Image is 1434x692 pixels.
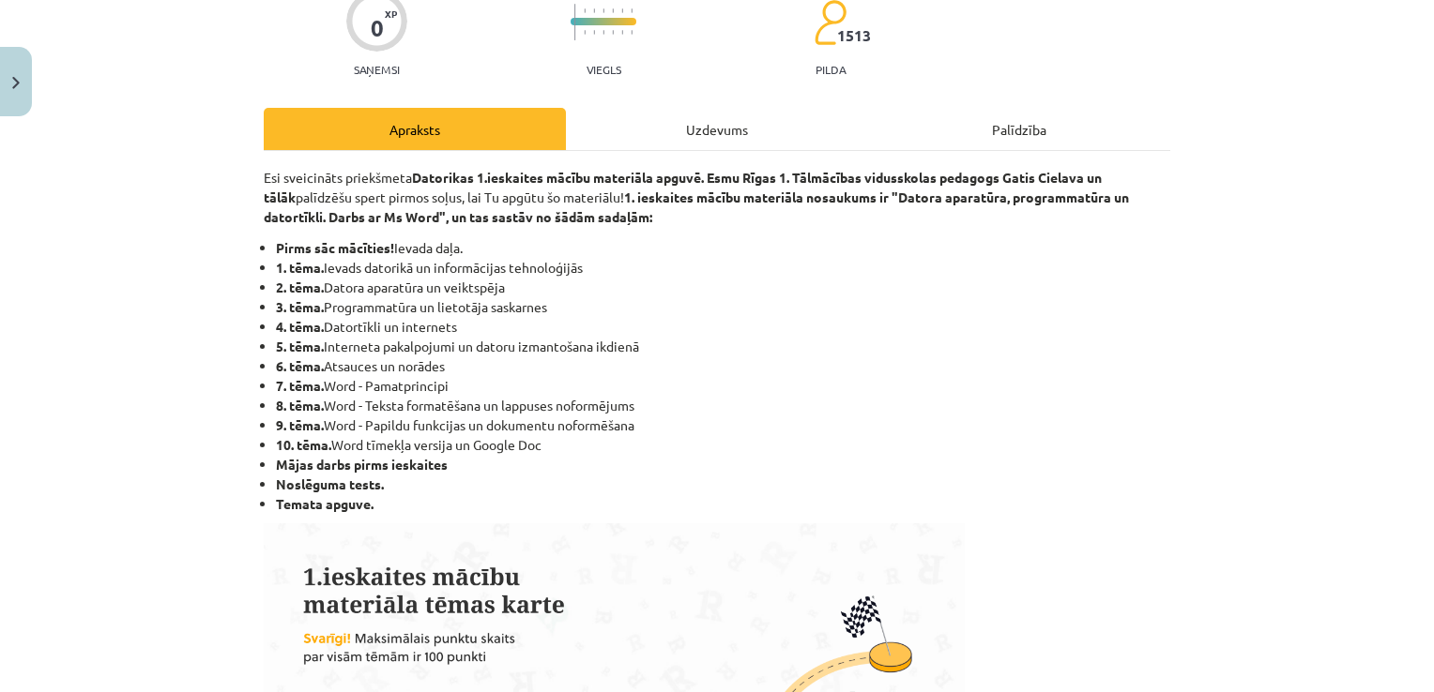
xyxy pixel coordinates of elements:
b: 9. tēma. [276,416,324,433]
span: 1513 [837,27,871,44]
li: Word - Papildu funkcijas un dokumentu noformēšana [276,415,1170,435]
b: 7. tēma. [276,377,324,394]
img: icon-short-line-57e1e144782c952c97e751825c79c345078a6d821885a25fce030b3d8c18986b.svg [621,30,623,35]
li: Ievads datorikā un informācijas tehnoloģijās [276,258,1170,278]
li: Programmatūra un lietotāja saskarnes [276,297,1170,317]
p: pilda [816,63,846,76]
li: Word - Teksta formatēšana un lappuses noformējums [276,396,1170,415]
li: Word - Pamatprincipi [276,376,1170,396]
b: 8. tēma. [276,397,324,414]
li: Interneta pakalpojumi un datoru izmantošana ikdienā [276,337,1170,356]
img: icon-short-line-57e1e144782c952c97e751825c79c345078a6d821885a25fce030b3d8c18986b.svg [603,30,604,35]
b: 5. tēma. [276,338,324,354]
img: icon-short-line-57e1e144782c952c97e751825c79c345078a6d821885a25fce030b3d8c18986b.svg [621,8,623,13]
li: Atsauces un norādes [276,356,1170,376]
img: icon-short-line-57e1e144782c952c97e751825c79c345078a6d821885a25fce030b3d8c18986b.svg [593,8,595,13]
b: 1. tēma. [276,259,324,276]
img: icon-short-line-57e1e144782c952c97e751825c79c345078a6d821885a25fce030b3d8c18986b.svg [612,8,614,13]
strong: 1. ieskaites mācību materiāla nosaukums ir "Datora aparatūra, programmatūra un datortīkli. Darbs ... [264,188,1129,225]
b: 4. tēma. [276,318,324,335]
img: icon-short-line-57e1e144782c952c97e751825c79c345078a6d821885a25fce030b3d8c18986b.svg [631,8,633,13]
b: Pirms sāc mācīties! [276,239,394,256]
li: Ievada daļa. [276,238,1170,258]
div: Palīdzība [868,108,1170,150]
li: Datortīkli un internets [276,317,1170,337]
strong: Mājas darbs pirms ieskaites [276,456,448,473]
img: icon-short-line-57e1e144782c952c97e751825c79c345078a6d821885a25fce030b3d8c18986b.svg [603,8,604,13]
div: Uzdevums [566,108,868,150]
p: Saņemsi [346,63,407,76]
li: Word tīmekļa versija un Google Doc [276,435,1170,455]
div: Apraksts [264,108,566,150]
div: 0 [371,15,384,41]
b: 6. tēma. [276,357,324,374]
b: 3. tēma. [276,298,324,315]
b: Noslēguma tests. [276,475,384,492]
img: icon-long-line-d9ea69661e0d244f92f715978eff75569469978d946b2353a9bb055b3ed8787d.svg [574,4,576,40]
img: icon-short-line-57e1e144782c952c97e751825c79c345078a6d821885a25fce030b3d8c18986b.svg [584,8,586,13]
b: 10. tēma. [276,436,331,453]
img: icon-short-line-57e1e144782c952c97e751825c79c345078a6d821885a25fce030b3d8c18986b.svg [593,30,595,35]
strong: Datorikas 1.ieskaites mācību materiāla apguvē. Esmu Rīgas 1. Tālmācības vidusskolas pedagogs Gati... [264,169,1102,205]
li: Datora aparatūra un veiktspēja [276,278,1170,297]
img: icon-short-line-57e1e144782c952c97e751825c79c345078a6d821885a25fce030b3d8c18986b.svg [612,30,614,35]
b: 2. tēma. [276,278,324,295]
span: XP [385,8,397,19]
img: icon-short-line-57e1e144782c952c97e751825c79c345078a6d821885a25fce030b3d8c18986b.svg [584,30,586,35]
img: icon-short-line-57e1e144782c952c97e751825c79c345078a6d821885a25fce030b3d8c18986b.svg [631,30,633,35]
p: Esi sveicināts priekšmeta palīdzēšu spert pirmos soļus, lai Tu apgūtu šo materiālu! [264,168,1170,227]
p: Viegls [587,63,621,76]
img: icon-close-lesson-0947bae3869378f0d4975bcd49f059093ad1ed9edebbc8119c70593378902aed.svg [12,77,20,89]
b: Temata apguve. [276,495,374,512]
